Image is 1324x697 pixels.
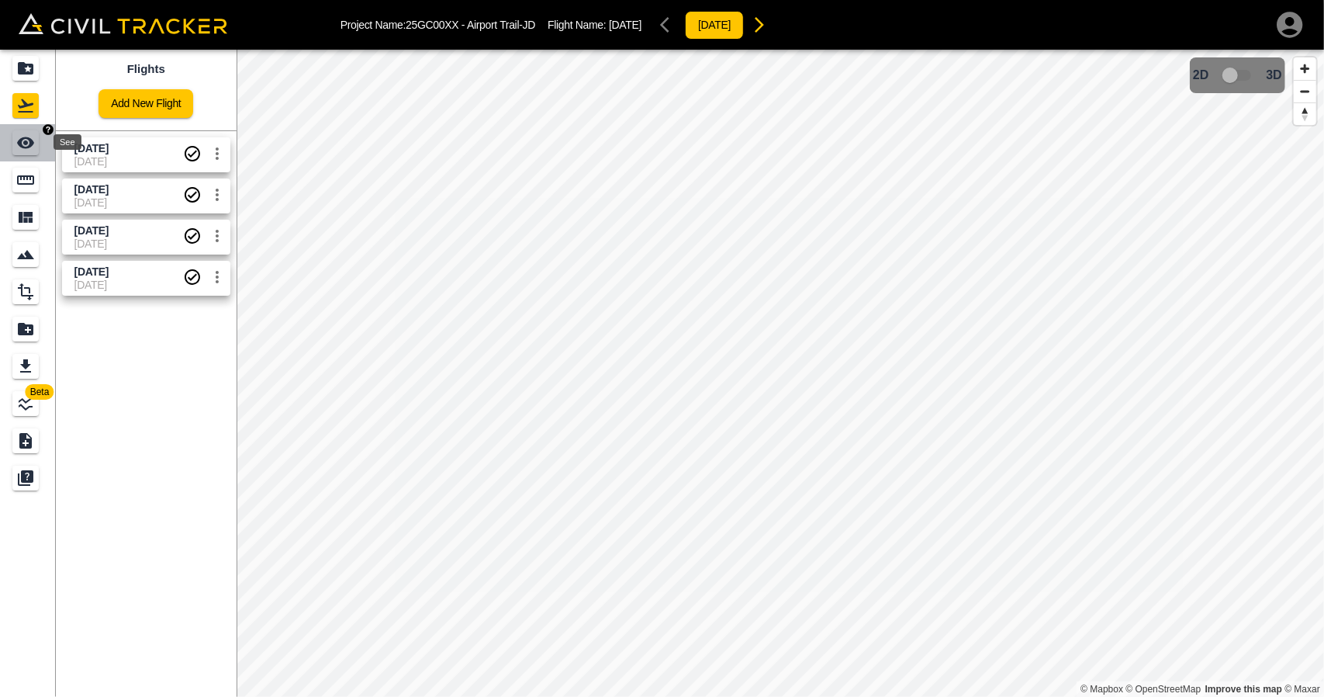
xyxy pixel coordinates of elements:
[237,50,1324,697] canvas: Map
[1215,61,1260,90] span: 3D model not uploaded yet
[19,13,227,35] img: Civil Tracker
[1080,684,1123,695] a: Mapbox
[341,19,535,31] p: Project Name: 25GC00XX - Airport Trail-JD
[548,19,641,31] p: Flight Name:
[54,134,81,150] div: See
[685,11,744,40] button: [DATE]
[1284,684,1320,695] a: Maxar
[1193,68,1208,82] span: 2D
[1294,80,1316,102] button: Zoom out
[1126,684,1201,695] a: OpenStreetMap
[1205,684,1282,695] a: Map feedback
[1267,68,1282,82] span: 3D
[1294,57,1316,80] button: Zoom in
[609,19,641,31] span: [DATE]
[1294,102,1316,125] button: Reset bearing to north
